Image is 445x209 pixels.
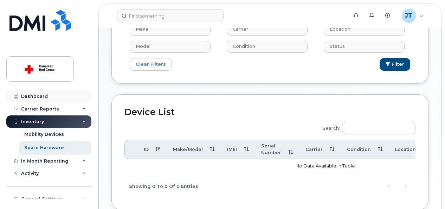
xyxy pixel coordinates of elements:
input: Find something... [117,9,224,22]
a: Previous [383,181,394,192]
th: Location: activate to sort column ascending [389,140,434,159]
div: James Teng [397,9,428,23]
th: Make/Model: activate to sort column ascending [167,140,221,159]
th: Condition: activate to sort column ascending [341,140,389,159]
label: Search: [318,117,415,137]
button: Filter [380,58,410,71]
a: Next [400,181,411,192]
h2: Device List [124,107,415,117]
th: ID: activate to sort column descending [137,140,167,159]
input: Search: [342,122,415,134]
span: JT [405,12,412,20]
div: Showing 0 to 0 of 0 entries [124,180,198,192]
th: Carrier: activate to sort column ascending [299,140,341,159]
a: Clear Filters [130,58,172,71]
th: IMEI: activate to sort column ascending [221,140,255,159]
th: Serial Number: activate to sort column ascending [255,140,299,159]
